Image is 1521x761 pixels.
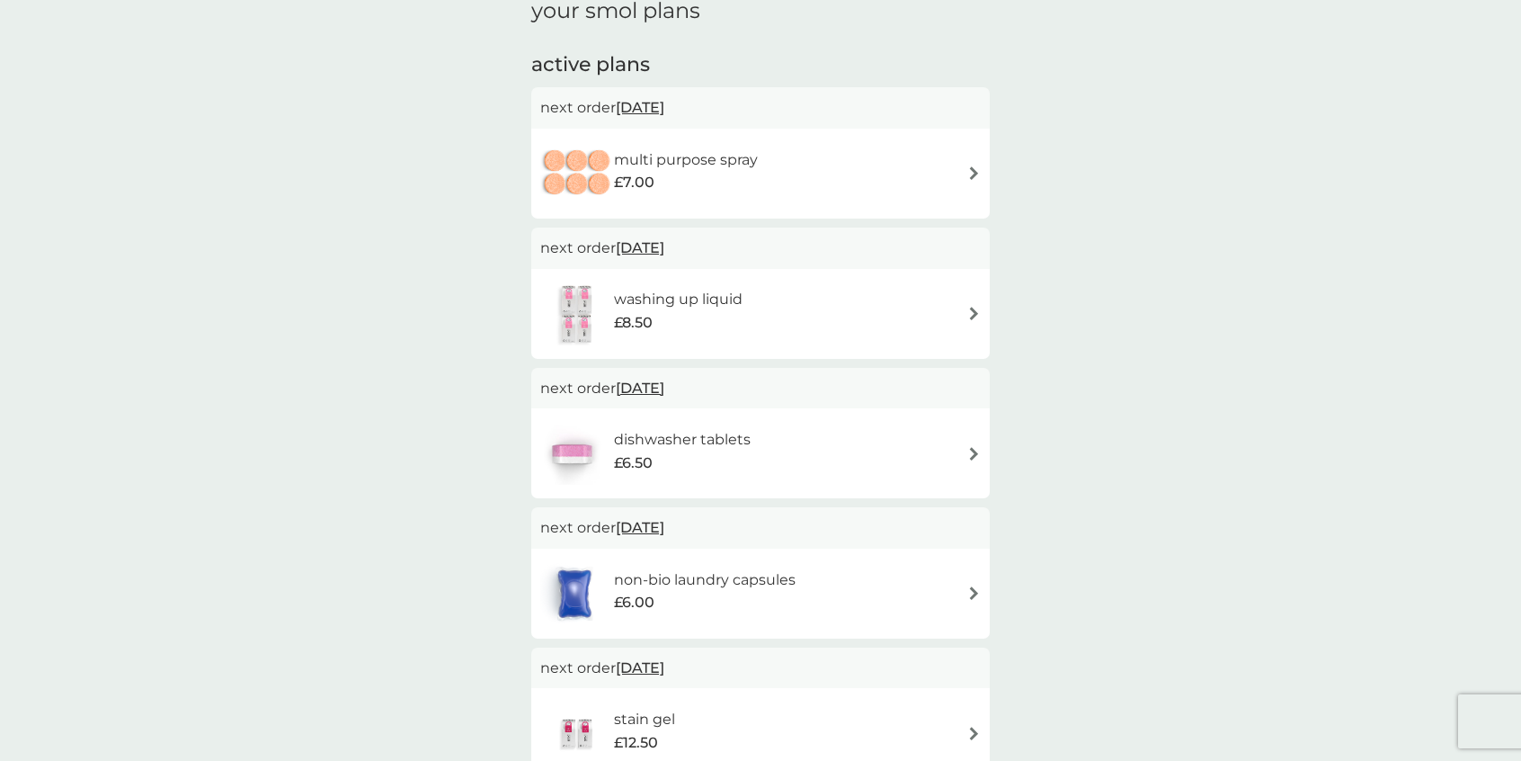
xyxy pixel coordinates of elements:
[540,142,614,205] img: multi purpose spray
[540,282,614,345] img: washing up liquid
[967,447,981,461] img: arrow right
[540,516,981,540] p: next order
[614,591,654,614] span: £6.00
[967,727,981,740] img: arrow right
[616,230,664,265] span: [DATE]
[967,586,981,600] img: arrow right
[967,166,981,180] img: arrow right
[967,307,981,320] img: arrow right
[540,562,609,625] img: non-bio laundry capsules
[614,288,743,311] h6: washing up liquid
[614,311,653,335] span: £8.50
[614,171,654,194] span: £7.00
[614,731,658,755] span: £12.50
[540,377,981,400] p: next order
[616,90,664,125] span: [DATE]
[616,371,664,406] span: [DATE]
[616,650,664,685] span: [DATE]
[614,708,675,731] h6: stain gel
[616,510,664,545] span: [DATE]
[614,452,653,475] span: £6.50
[540,237,981,260] p: next order
[614,569,796,592] h6: non-bio laundry capsules
[531,51,990,79] h2: active plans
[614,428,751,452] h6: dishwasher tablets
[540,422,603,485] img: dishwasher tablets
[540,96,981,120] p: next order
[540,657,981,680] p: next order
[614,148,758,172] h6: multi purpose spray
